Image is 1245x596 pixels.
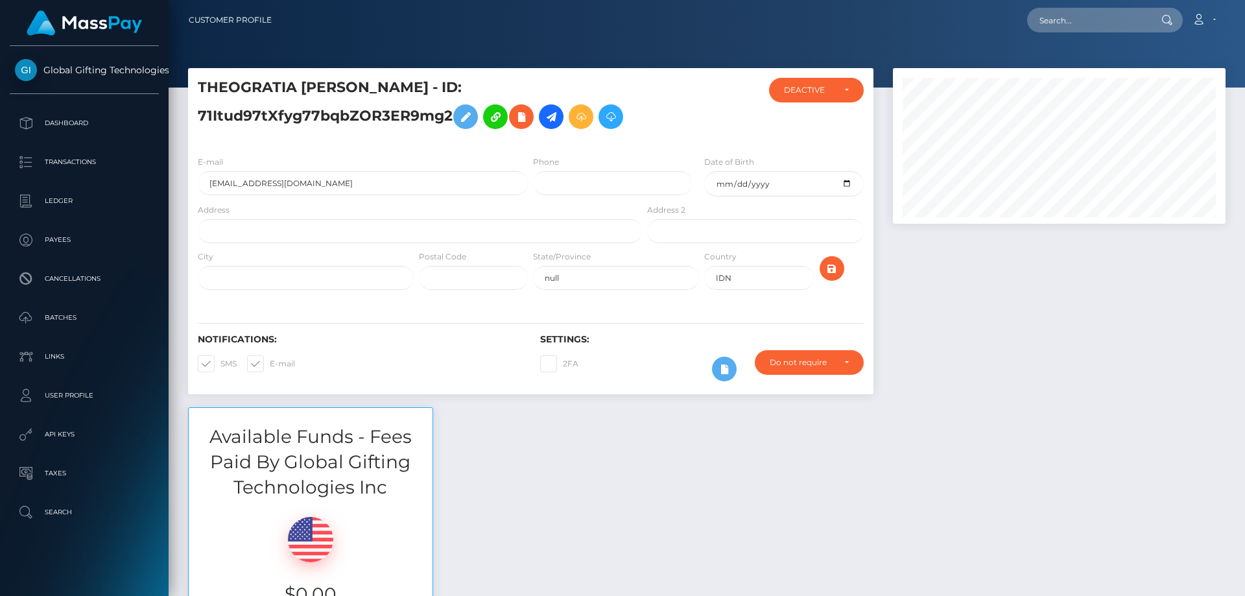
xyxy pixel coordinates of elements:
[15,386,154,405] p: User Profile
[704,251,737,263] label: Country
[198,156,223,168] label: E-mail
[10,496,159,529] a: Search
[769,78,864,102] button: DEACTIVE
[15,230,154,250] p: Payees
[647,204,685,216] label: Address 2
[784,85,834,95] div: DEACTIVE
[10,64,159,76] span: Global Gifting Technologies Inc
[10,418,159,451] a: API Keys
[247,355,295,372] label: E-mail
[189,6,272,34] a: Customer Profile
[10,379,159,412] a: User Profile
[15,503,154,522] p: Search
[10,185,159,217] a: Ledger
[540,334,863,345] h6: Settings:
[15,113,154,133] p: Dashboard
[198,334,521,345] h6: Notifications:
[10,224,159,256] a: Payees
[10,457,159,490] a: Taxes
[198,204,230,216] label: Address
[540,355,578,372] label: 2FA
[419,251,466,263] label: Postal Code
[15,308,154,328] p: Batches
[10,107,159,139] a: Dashboard
[189,424,433,501] h3: Available Funds - Fees Paid By Global Gifting Technologies Inc
[539,104,563,129] a: Initiate Payout
[10,340,159,373] a: Links
[10,302,159,334] a: Batches
[533,156,559,168] label: Phone
[1027,8,1149,32] input: Search...
[533,251,591,263] label: State/Province
[27,10,142,36] img: MassPay Logo
[288,517,333,562] img: USD.png
[15,59,37,81] img: Global Gifting Technologies Inc
[198,355,237,372] label: SMS
[755,350,864,375] button: Do not require
[15,191,154,211] p: Ledger
[770,357,834,368] div: Do not require
[198,78,635,136] h5: THEOGRATIA [PERSON_NAME] - ID: 71Itud97tXfyg77bqbZOR3ER9mg2
[704,156,754,168] label: Date of Birth
[198,251,213,263] label: City
[10,146,159,178] a: Transactions
[15,269,154,289] p: Cancellations
[15,425,154,444] p: API Keys
[15,347,154,366] p: Links
[15,464,154,483] p: Taxes
[15,152,154,172] p: Transactions
[10,263,159,295] a: Cancellations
